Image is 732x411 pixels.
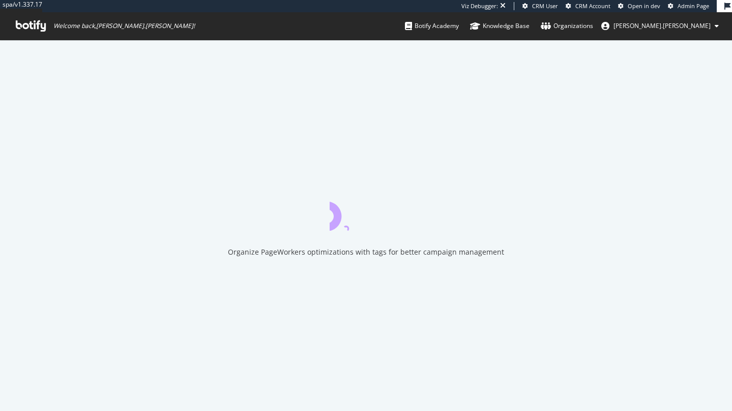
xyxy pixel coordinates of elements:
[53,22,195,30] span: Welcome back, [PERSON_NAME].[PERSON_NAME] !
[618,2,660,10] a: Open in dev
[532,2,558,10] span: CRM User
[668,2,709,10] a: Admin Page
[330,194,403,231] div: animation
[470,12,530,40] a: Knowledge Base
[405,12,459,40] a: Botify Academy
[522,2,558,10] a: CRM User
[628,2,660,10] span: Open in dev
[541,21,593,31] div: Organizations
[593,18,727,34] button: [PERSON_NAME].[PERSON_NAME]
[678,2,709,10] span: Admin Page
[228,247,504,257] div: Organize PageWorkers optimizations with tags for better campaign management
[470,21,530,31] div: Knowledge Base
[461,2,498,10] div: Viz Debugger:
[575,2,610,10] span: CRM Account
[613,21,711,30] span: jessica.jordan
[541,12,593,40] a: Organizations
[566,2,610,10] a: CRM Account
[405,21,459,31] div: Botify Academy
